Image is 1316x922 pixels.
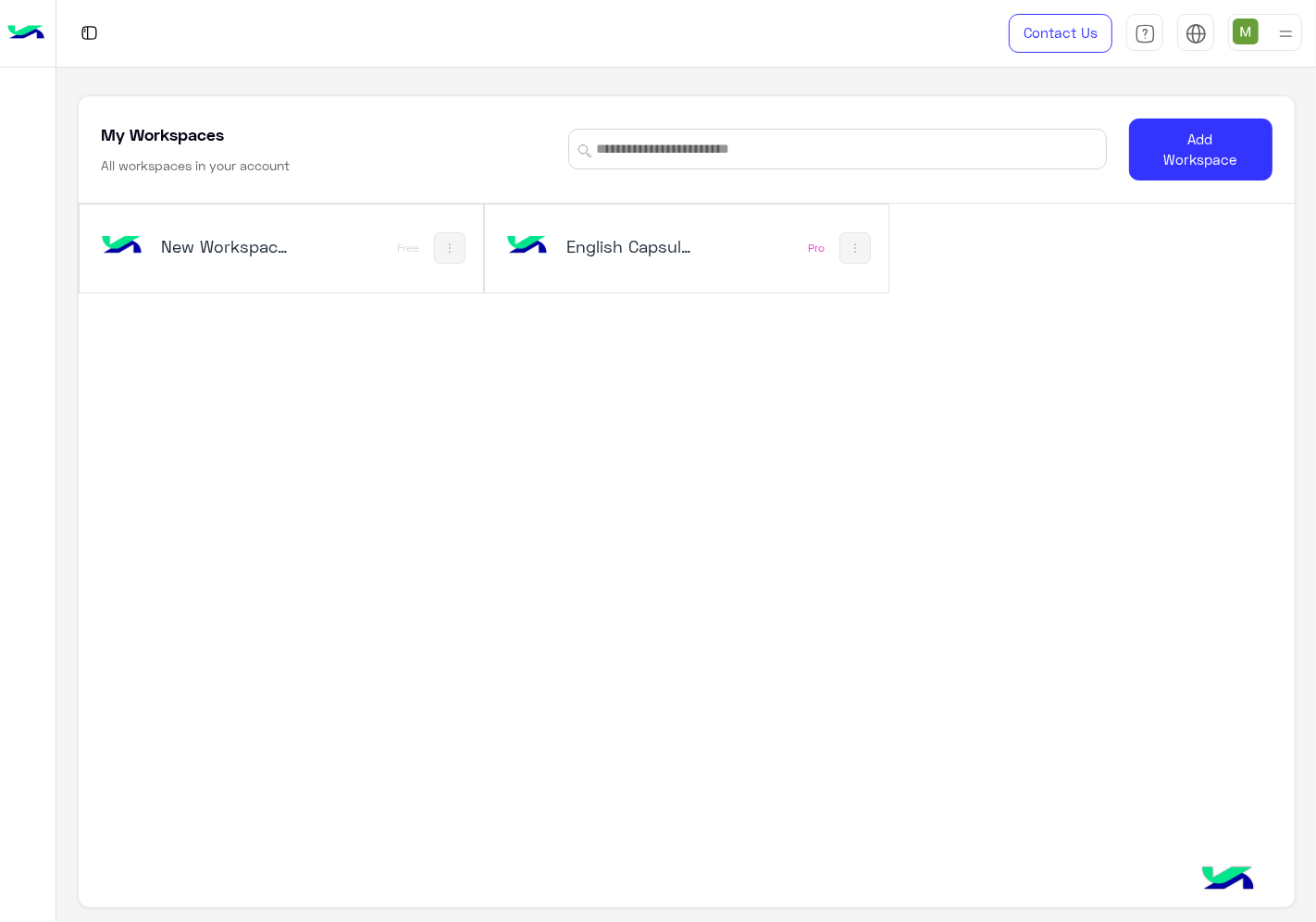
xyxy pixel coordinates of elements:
[1186,23,1207,44] img: tab
[97,221,147,271] img: bot image
[1135,23,1156,44] img: tab
[1274,22,1297,45] img: profile
[397,241,419,255] div: Free
[808,241,825,255] div: Pro
[101,123,224,145] h5: My Workspaces
[7,14,44,53] img: Logo
[101,156,290,175] h6: All workspaces in your account
[1196,848,1260,913] img: hulul-logo.png
[78,21,101,44] img: tab
[162,235,294,257] h5: New Workspace 1
[1009,14,1112,53] a: Contact Us
[1129,118,1273,181] button: Add Workspace
[502,221,552,271] img: bot image
[1233,19,1259,44] img: userImage
[566,235,699,257] h5: English Capsules
[1126,14,1163,53] a: tab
